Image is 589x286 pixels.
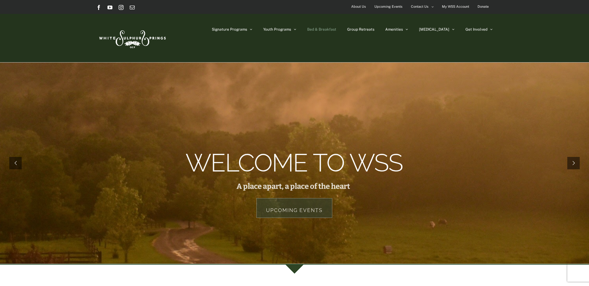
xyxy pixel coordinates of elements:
span: Contact Us [411,2,429,11]
span: Upcoming Events [374,2,403,11]
span: About Us [351,2,366,11]
img: White Sulphur Springs Logo [96,24,168,53]
a: Signature Programs [212,14,252,45]
a: Group Retreats [347,14,374,45]
rs-layer: A place apart, a place of the heart [237,183,350,190]
a: [MEDICAL_DATA] [419,14,455,45]
span: [MEDICAL_DATA] [419,28,449,31]
span: My WSS Account [442,2,469,11]
a: Bed & Breakfast [307,14,336,45]
span: Youth Programs [263,28,291,31]
span: Amenities [385,28,403,31]
span: Get Involved [465,28,487,31]
nav: Main Menu [212,14,493,45]
span: Group Retreats [347,28,374,31]
a: Amenities [385,14,408,45]
a: Upcoming Events [256,198,332,218]
span: Bed & Breakfast [307,28,336,31]
a: Youth Programs [263,14,296,45]
rs-layer: Welcome to WSS [185,156,403,170]
span: Signature Programs [212,28,247,31]
span: Donate [478,2,489,11]
a: Get Involved [465,14,493,45]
